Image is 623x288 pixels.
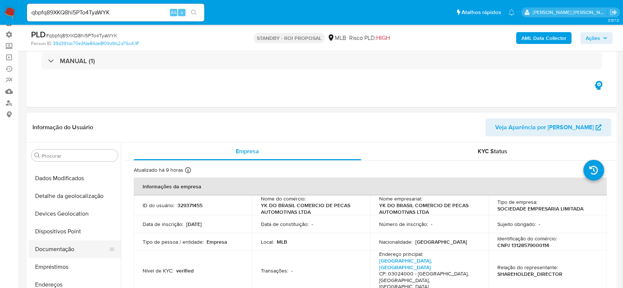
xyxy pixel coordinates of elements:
[586,32,600,44] span: Ações
[42,152,115,159] input: Procurar
[379,239,412,245] p: Nacionalidade :
[31,28,46,40] b: PLD
[516,32,572,44] button: AML Data Collector
[134,167,183,174] p: Atualizado há 9 horas
[379,251,423,257] p: Endereço principal :
[46,32,117,39] span: # qbpfq89XKQ8hi5PTo4TyaWYK
[497,221,536,227] p: Sujeito obrigado :
[497,205,583,212] p: SOCIEDADE EMPRESARIA LIMITADA
[28,240,115,258] button: Documentação
[171,9,177,16] span: Alt
[28,223,121,240] button: Dispositivos Point
[610,8,617,16] a: Sair
[176,267,194,274] p: verified
[581,32,613,44] button: Ações
[462,8,501,16] span: Atalhos rápidos
[33,124,93,131] h1: Informação do Usuário
[261,239,274,245] p: Local :
[495,119,594,136] span: Veja Aparência por [PERSON_NAME]
[508,9,515,16] a: Notificações
[349,34,390,42] span: Risco PLD:
[261,195,306,202] p: Nome do comércio :
[261,221,309,227] p: Data de constituição :
[143,267,173,274] p: Nível de KYC :
[27,8,204,17] input: Pesquise usuários ou casos...
[60,57,95,65] h3: MANUAL (1)
[236,147,259,155] span: Empresa
[376,34,390,42] span: HIGH
[143,202,174,209] p: ID do usuário :
[28,187,121,205] button: Detalhe da geolocalização
[53,40,139,47] a: 39d391dc70e3fde84de8f09d9b2d76c4
[327,34,346,42] div: MLB
[291,267,293,274] p: -
[486,119,611,136] button: Veja Aparência por [PERSON_NAME]
[28,205,121,223] button: Devices Geolocation
[431,221,432,227] p: -
[261,267,288,274] p: Transações :
[207,239,227,245] p: Empresa
[28,258,121,276] button: Empréstimos
[608,17,619,23] span: 3.157.0
[181,9,183,16] span: s
[186,221,202,227] p: [DATE]
[31,40,51,47] b: Person ID
[177,202,202,209] p: 329371455
[497,264,558,271] p: Relação do representante :
[311,221,313,227] p: -
[143,221,183,227] p: Data de inscrição :
[379,202,477,215] p: YK DO BRASIL COMERCIO DE PECAS AUTOMOTIVAS LTDA
[41,52,602,69] div: MANUAL (1)
[143,239,204,245] p: Tipo de pessoa / entidade :
[497,199,537,205] p: Tipo de empresa :
[497,242,549,248] p: CNPJ 13128579000114
[539,221,540,227] p: -
[415,239,467,245] p: [GEOGRAPHIC_DATA]
[521,32,566,44] b: AML Data Collector
[478,147,507,155] span: KYC Status
[28,169,121,187] button: Dados Modificados
[379,195,422,202] p: Nome empresarial :
[277,239,287,245] p: MLB
[379,221,428,227] p: Número de inscrição :
[254,33,324,43] p: STANDBY - ROI PROPOSAL
[186,7,201,18] button: search-icon
[379,257,432,271] a: [GEOGRAPHIC_DATA], [GEOGRAPHIC_DATA]
[533,9,607,16] p: andrea.asantos@mercadopago.com.br
[34,152,40,158] button: Procurar
[497,271,562,277] p: SHAREHOLDER_DIRECTOR
[497,235,557,242] p: Identificação do comércio :
[134,178,607,195] th: Informações da empresa
[261,202,358,215] p: YK DO BRASIL COMERCIO DE PECAS AUTOMOTIVAS LTDA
